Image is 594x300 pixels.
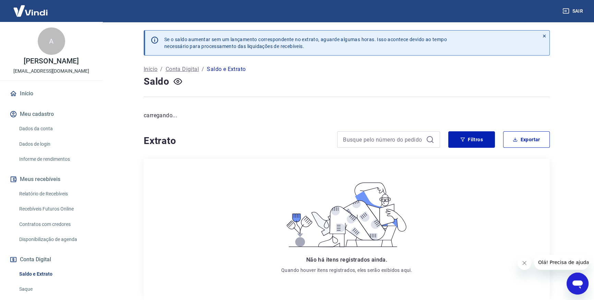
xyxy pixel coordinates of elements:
[8,107,94,122] button: Meu cadastro
[38,27,65,55] div: A
[534,255,589,270] iframe: Mensagem da empresa
[281,267,412,274] p: Quando houver itens registrados, eles serão exibidos aqui.
[144,75,169,88] h4: Saldo
[202,65,204,73] p: /
[561,5,586,17] button: Sair
[16,232,94,247] a: Disponibilização de agenda
[16,202,94,216] a: Recebíveis Futuros Online
[164,36,447,50] p: Se o saldo aumentar sem um lançamento correspondente no extrato, aguarde algumas horas. Isso acon...
[160,65,163,73] p: /
[166,65,199,73] a: Conta Digital
[16,137,94,151] a: Dados de login
[306,256,387,263] span: Não há itens registrados ainda.
[16,152,94,166] a: Informe de rendimentos
[144,65,157,73] a: Início
[16,187,94,201] a: Relatório de Recebíveis
[24,58,79,65] p: [PERSON_NAME]
[207,65,246,73] p: Saldo e Extrato
[16,122,94,136] a: Dados da conta
[503,131,550,148] button: Exportar
[567,273,589,295] iframe: Botão para abrir a janela de mensagens
[16,282,94,296] a: Saque
[518,256,531,270] iframe: Fechar mensagem
[144,111,550,120] p: carregando...
[448,131,495,148] button: Filtros
[8,0,53,21] img: Vindi
[8,172,94,187] button: Meus recebíveis
[144,134,329,148] h4: Extrato
[16,267,94,281] a: Saldo e Extrato
[8,86,94,101] a: Início
[343,134,423,145] input: Busque pelo número do pedido
[13,68,89,75] p: [EMAIL_ADDRESS][DOMAIN_NAME]
[4,5,58,10] span: Olá! Precisa de ajuda?
[16,217,94,231] a: Contratos com credores
[8,252,94,267] button: Conta Digital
